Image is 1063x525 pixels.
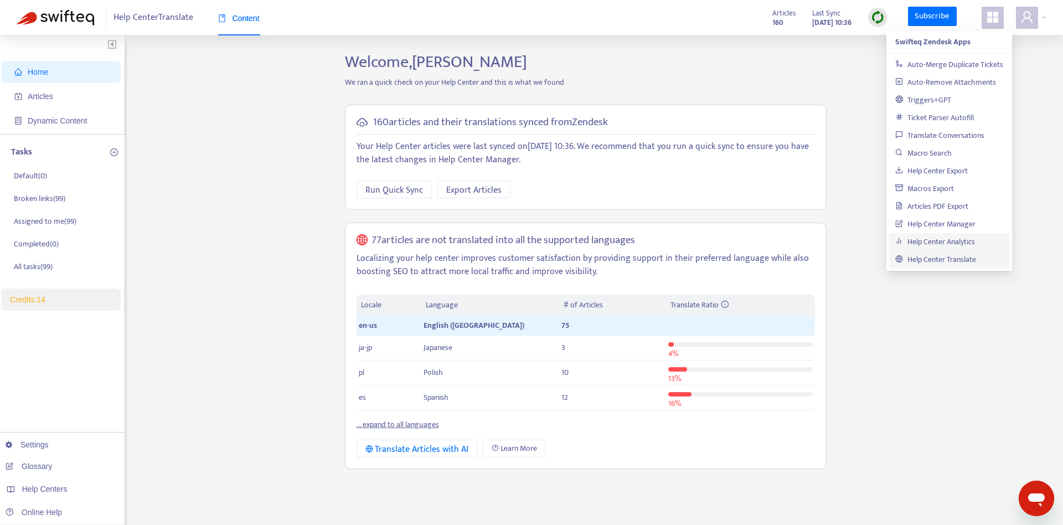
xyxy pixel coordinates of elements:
[559,295,666,316] th: # of Articles
[895,111,974,124] a: Ticket Parser Autofill
[357,440,478,457] button: Translate Articles with AI
[1020,11,1034,24] span: user
[10,295,45,304] a: Credits:14
[357,295,422,316] th: Locale
[446,183,502,197] span: Export Articles
[357,252,815,279] p: Localizing your help center improves customer satisfaction by providing support in their preferre...
[668,397,681,410] span: 16 %
[218,14,260,23] span: Content
[871,11,885,24] img: sync.dc5367851b00ba804db3.png
[895,129,984,142] a: Translate Conversations
[895,218,976,230] a: Help Center Manager
[895,58,1003,71] a: Auto-Merge Duplicate Tickets
[357,234,368,247] span: global
[345,48,527,76] span: Welcome, [PERSON_NAME]
[1019,481,1054,516] iframe: Button to launch messaging window
[365,183,423,197] span: Run Quick Sync
[670,299,810,311] div: Translate Ratio
[365,442,469,456] div: Translate Articles with AI
[772,7,796,19] span: Articles
[668,347,678,360] span: 4 %
[357,418,439,431] a: ... expand to all languages
[14,117,22,125] span: container
[668,372,681,385] span: 13 %
[22,485,68,493] span: Help Centers
[6,440,49,449] a: Settings
[17,10,94,25] img: Swifteq
[14,238,59,250] p: Completed ( 0 )
[357,140,815,167] p: Your Help Center articles were last synced on [DATE] 10:36 . We recommend that you run a quick sy...
[28,116,87,125] span: Dynamic Content
[359,366,364,379] span: pl
[28,92,53,101] span: Articles
[812,17,852,29] strong: [DATE] 10:36
[500,442,537,455] span: Learn More
[14,261,53,272] p: All tasks ( 99 )
[424,341,452,354] span: Japanese
[561,319,569,332] span: 75
[483,440,546,457] a: Learn More
[895,253,976,266] a: Help Center Translate
[895,200,968,213] a: Articles PDF Export
[14,170,47,182] p: Default ( 0 )
[14,68,22,76] span: home
[14,92,22,100] span: account-book
[14,193,65,204] p: Broken links ( 99 )
[895,35,971,48] strong: Swifteq Zendesk Apps
[421,295,559,316] th: Language
[812,7,840,19] span: Last Sync
[357,117,368,128] span: cloud-sync
[6,462,52,471] a: Glossary
[895,76,996,89] a: Auto-Remove Attachments
[359,391,366,404] span: es
[895,164,968,177] a: Help Center Export
[895,147,952,159] a: Macro Search
[424,366,443,379] span: Polish
[359,341,372,354] span: ja-jp
[28,68,48,76] span: Home
[561,391,568,404] span: 12
[561,341,565,354] span: 3
[113,7,193,28] span: Help Center Translate
[337,76,835,88] p: We ran a quick check on your Help Center and this is what we found
[895,94,951,106] a: Triggers+GPT
[424,391,448,404] span: Spanish
[371,234,635,247] h5: 77 articles are not translated into all the supported languages
[561,366,569,379] span: 10
[908,7,957,27] a: Subscribe
[218,14,226,22] span: book
[14,215,76,227] p: Assigned to me ( 99 )
[357,181,432,198] button: Run Quick Sync
[11,146,32,159] p: Tasks
[359,319,377,332] span: en-us
[986,11,999,24] span: appstore
[373,116,608,129] h5: 160 articles and their translations synced from Zendesk
[772,17,783,29] strong: 160
[110,148,118,156] span: plus-circle
[437,181,510,198] button: Export Articles
[895,235,975,248] a: Help Center Analytics
[895,182,954,195] a: Macros Export
[6,508,62,517] a: Online Help
[424,319,524,332] span: English ([GEOGRAPHIC_DATA])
